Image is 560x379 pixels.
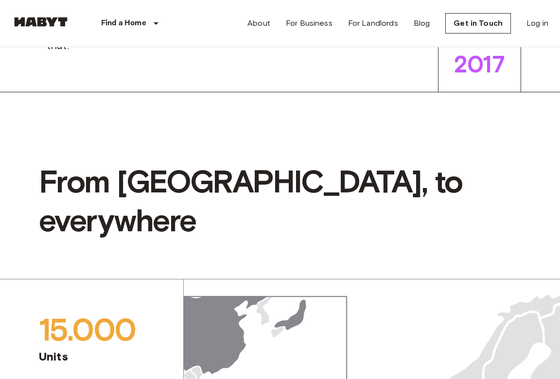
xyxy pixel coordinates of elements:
[247,17,270,29] a: About
[39,349,144,364] span: Units
[445,13,511,34] a: Get in Touch
[286,17,332,29] a: For Business
[39,162,521,240] span: From [GEOGRAPHIC_DATA], to everywhere
[526,17,548,29] a: Log in
[348,17,398,29] a: For Landlords
[414,17,430,29] a: Blog
[39,310,144,349] span: 15.000
[12,17,70,27] img: Habyt
[101,17,146,29] p: Find a Home
[454,50,505,79] span: 2017
[438,37,521,92] button: 2017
